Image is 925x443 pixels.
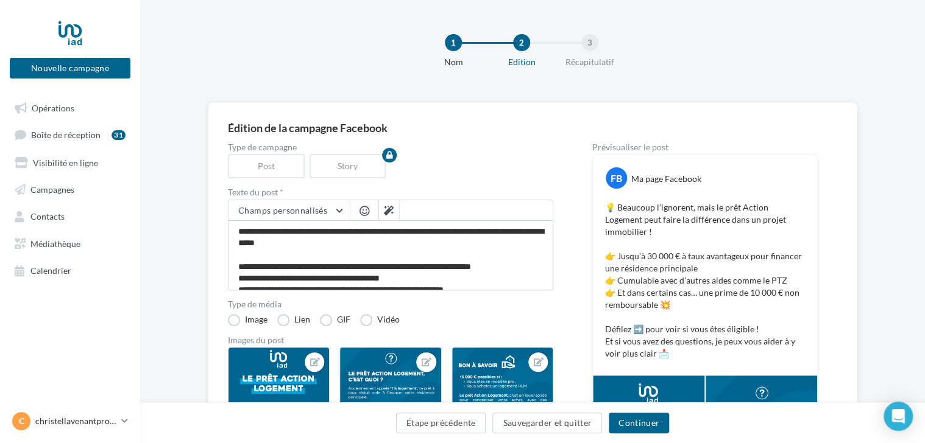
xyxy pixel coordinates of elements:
[277,314,310,326] label: Lien
[229,200,350,221] button: Champs personnalisés
[33,157,98,167] span: Visibilité en ligne
[551,56,629,68] div: Récapitulatif
[513,34,530,51] div: 2
[360,314,400,326] label: Vidéo
[10,410,130,433] a: c christellavenantproimmo
[7,204,133,226] a: Contacts
[35,415,116,427] p: christellavenantproimmo
[7,151,133,173] a: Visibilité en ligne
[30,265,71,276] span: Calendrier
[581,34,598,51] div: 3
[30,238,80,248] span: Médiathèque
[7,259,133,281] a: Calendrier
[112,130,126,140] div: 31
[7,123,133,145] a: Boîte de réception31
[609,413,669,433] button: Continuer
[7,96,133,118] a: Opérations
[884,402,913,431] div: Open Intercom Messenger
[228,314,268,326] label: Image
[228,122,837,133] div: Édition de la campagne Facebook
[30,184,74,194] span: Campagnes
[592,143,818,152] div: Prévisualiser le post
[445,34,462,51] div: 1
[492,413,602,433] button: Sauvegarder et quitter
[606,167,627,189] div: FB
[631,173,701,185] div: Ma page Facebook
[19,415,24,427] span: c
[483,56,561,68] div: Edition
[228,300,553,309] label: Type de média
[7,178,133,200] a: Campagnes
[414,56,492,68] div: Nom
[228,188,553,197] label: Texte du post *
[228,336,553,344] div: Images du post
[30,211,65,221] span: Contacts
[31,130,101,140] span: Boîte de réception
[228,143,553,152] label: Type de campagne
[605,201,805,360] p: 💡 Beaucoup l’ignorent, mais le prêt Action Logement peut faire la différence dans un projet immob...
[396,413,486,433] button: Étape précédente
[238,205,327,215] span: Champs personnalisés
[10,58,130,78] button: Nouvelle campagne
[32,102,74,113] span: Opérations
[320,314,350,326] label: GIF
[7,232,133,254] a: Médiathèque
